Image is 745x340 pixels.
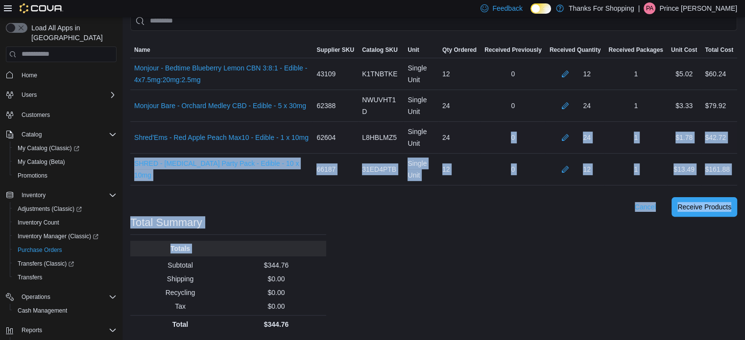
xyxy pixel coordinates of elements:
[18,307,67,315] span: Cash Management
[22,293,50,301] span: Operations
[18,129,117,140] span: Catalog
[14,272,46,283] a: Transfers
[14,258,117,270] span: Transfers (Classic)
[14,272,117,283] span: Transfers
[134,319,226,329] p: Total
[18,189,117,201] span: Inventory
[404,90,438,121] div: Single Unit
[14,244,117,256] span: Purchase Orders
[134,274,226,284] p: Shipping
[667,128,701,147] div: $1.78
[14,305,71,317] a: Cash Management
[20,3,63,13] img: Cova
[18,273,42,281] span: Transfers
[18,144,79,152] span: My Catalog (Classic)
[18,189,49,201] button: Inventory
[404,58,438,90] div: Single Unit
[484,46,542,54] span: Received Previously
[14,156,69,168] a: My Catalog (Beta)
[631,197,660,217] button: Cancel
[438,159,481,179] div: 12
[14,217,117,228] span: Inventory Count
[442,46,477,54] span: Qty Ordered
[18,324,117,336] span: Reports
[14,170,51,181] a: Promotions
[2,323,120,337] button: Reports
[18,89,41,101] button: Users
[358,42,404,58] button: Catalog SKU
[362,94,400,117] span: NWUVHT1D
[667,96,701,115] div: $3.33
[646,2,653,14] span: PA
[481,159,546,179] div: 0
[312,42,358,58] button: Supplier SKU
[130,217,202,228] h3: Total Summary
[22,191,46,199] span: Inventory
[316,46,354,54] span: Supplier SKU
[14,142,117,154] span: My Catalog (Classic)
[230,260,322,270] p: $344.76
[362,46,398,54] span: Catalog SKU
[14,230,117,242] span: Inventory Manager (Classic)
[2,128,120,141] button: Catalog
[604,128,667,147] div: 1
[18,69,41,81] a: Home
[18,260,74,268] span: Transfers (Classic)
[14,258,78,270] a: Transfers (Classic)
[134,301,226,311] p: Tax
[362,163,396,175] span: 31ED4PTB
[705,132,726,143] div: $42.72
[230,288,322,297] p: $0.00
[492,3,522,13] span: Feedback
[659,2,737,14] p: Prince [PERSON_NAME]
[583,100,591,112] div: 24
[18,205,82,213] span: Adjustments (Classic)
[550,46,601,54] span: Received Quantity
[10,216,120,229] button: Inventory Count
[10,155,120,169] button: My Catalog (Beta)
[481,64,546,84] div: 0
[362,68,397,80] span: K1TNBTKE
[22,111,50,119] span: Customers
[481,128,546,147] div: 0
[2,290,120,304] button: Operations
[14,156,117,168] span: My Catalog (Beta)
[18,69,117,81] span: Home
[667,64,701,84] div: $5.02
[10,257,120,271] a: Transfers (Classic)
[14,244,66,256] a: Purchase Orders
[438,128,481,147] div: 24
[134,244,226,253] p: Totals
[18,158,65,166] span: My Catalog (Beta)
[14,230,102,242] a: Inventory Manager (Classic)
[14,217,63,228] a: Inventory Count
[18,109,54,121] a: Customers
[404,122,438,153] div: Single Unit
[134,260,226,270] p: Subtotal
[705,100,726,112] div: $79.92
[134,158,309,181] a: SHRED - [MEDICAL_DATA] Party Pack - Edible - 10 x 10mg
[608,46,663,54] span: Received Packages
[604,159,667,179] div: 1
[22,131,42,138] span: Catalog
[583,68,591,80] div: 12
[604,96,667,115] div: 1
[134,100,306,112] a: Monjour Bare - Orchard Medley CBD - Edible - 5 x 30mg
[18,232,98,240] span: Inventory Manager (Classic)
[316,132,336,143] span: 62604
[10,304,120,317] button: Cash Management
[705,163,730,175] div: $161.88
[438,64,481,84] div: 12
[667,159,701,179] div: $13.49
[705,46,733,54] span: Total Cost
[27,23,117,43] span: Load All Apps in [GEOGRAPHIC_DATA]
[583,163,591,175] div: 12
[14,142,83,154] a: My Catalog (Classic)
[583,132,591,143] div: 24
[134,132,309,143] a: Shred'Ems - Red Apple Peach Max10 - Edible - 1 x 10mg
[130,42,312,58] button: Name
[18,172,48,180] span: Promotions
[604,64,667,84] div: 1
